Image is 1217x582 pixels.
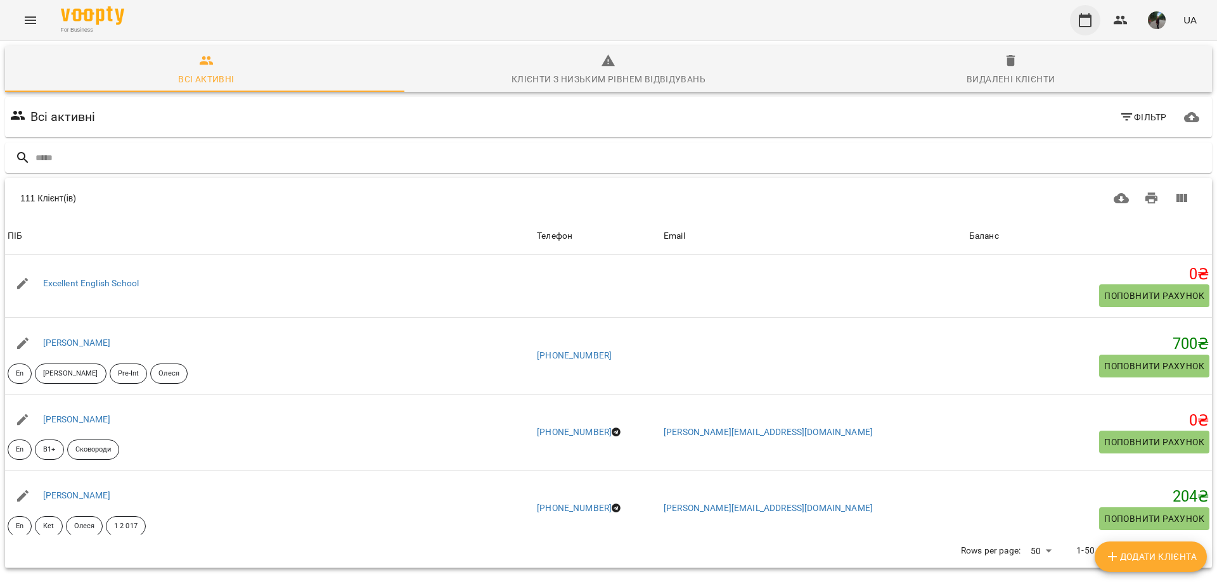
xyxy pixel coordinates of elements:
[969,487,1209,507] h5: 204 ₴
[67,440,120,460] div: Сковороди
[43,414,111,424] a: [PERSON_NAME]
[1076,545,1123,557] p: 1-50 of 111
[1114,106,1172,129] button: Фільтр
[1099,507,1209,530] button: Поповнити рахунок
[1026,542,1056,560] div: 50
[61,6,124,25] img: Voopty Logo
[20,192,591,205] div: 111 Клієнт(ів)
[35,516,62,536] div: Ket
[537,350,612,360] a: [PHONE_NUMBER]
[1104,434,1204,450] span: Поповнити рахунок
[30,107,96,127] h6: Всі активні
[61,26,124,34] span: For Business
[8,229,532,244] span: ПІБ
[1165,536,1195,566] button: Next Page
[114,521,138,532] p: 1 2 017
[969,411,1209,431] h5: 0 ₴
[664,503,873,513] a: [PERSON_NAME][EMAIL_ADDRESS][DOMAIN_NAME]
[16,521,23,532] p: En
[961,545,1021,557] p: Rows per page:
[664,229,964,244] span: Email
[1099,431,1209,453] button: Поповнити рахунок
[43,490,111,500] a: [PERSON_NAME]
[43,521,54,532] p: Ket
[35,364,106,384] div: [PERSON_NAME]
[16,369,23,379] p: En
[969,229,999,244] div: Баланс
[1105,549,1197,564] span: Додати клієнта
[1095,541,1207,572] button: Додати клієнта
[1137,183,1167,213] button: Друк
[5,178,1212,218] div: Table Toolbar
[8,440,32,460] div: En
[43,338,111,348] a: [PERSON_NAME]
[43,445,55,455] p: B1+
[1183,13,1197,27] span: UA
[1106,183,1137,213] button: Завантажити CSV
[969,334,1209,354] h5: 700 ₴
[1099,284,1209,307] button: Поповнити рахунок
[16,445,23,455] p: En
[74,521,95,532] p: Олеся
[150,364,188,384] div: Олеся
[537,427,612,437] a: [PHONE_NUMBER]
[512,72,705,87] div: Клієнти з низьким рівнем відвідувань
[1148,11,1166,29] img: a4a81a33a2edcf2d52ae485f96d35f02.jpg
[43,369,98,379] p: [PERSON_NAME]
[1099,355,1209,377] button: Поповнити рахунок
[8,516,32,536] div: En
[75,445,112,455] p: Сковороди
[664,229,685,244] div: Email
[1119,110,1167,125] span: Фільтр
[110,364,148,384] div: Pre-Int
[1178,8,1202,32] button: UA
[969,229,1209,244] span: Баланс
[106,516,146,536] div: 1 2 017
[15,5,46,35] button: Menu
[178,72,234,87] div: Всі активні
[158,369,179,379] p: Олеся
[537,229,659,244] span: Телефон
[43,278,139,288] a: Excellent English School
[66,516,103,536] div: Олеся
[1104,288,1204,303] span: Поповнити рахунок
[1104,511,1204,526] span: Поповнити рахунок
[664,229,685,244] div: Sort
[8,229,22,244] div: ПІБ
[969,229,999,244] div: Sort
[35,440,63,460] div: B1+
[664,427,873,437] a: [PERSON_NAME][EMAIL_ADDRESS][DOMAIN_NAME]
[969,265,1209,284] h5: 0 ₴
[1166,183,1197,213] button: Вигляд колонок
[118,369,139,379] p: Pre-Int
[537,503,612,513] a: [PHONE_NUMBER]
[967,72,1055,87] div: Видалені клієнти
[8,229,22,244] div: Sort
[8,364,32,384] div: En
[1104,358,1204,374] span: Поповнити рахунок
[537,229,572,244] div: Телефон
[537,229,572,244] div: Sort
